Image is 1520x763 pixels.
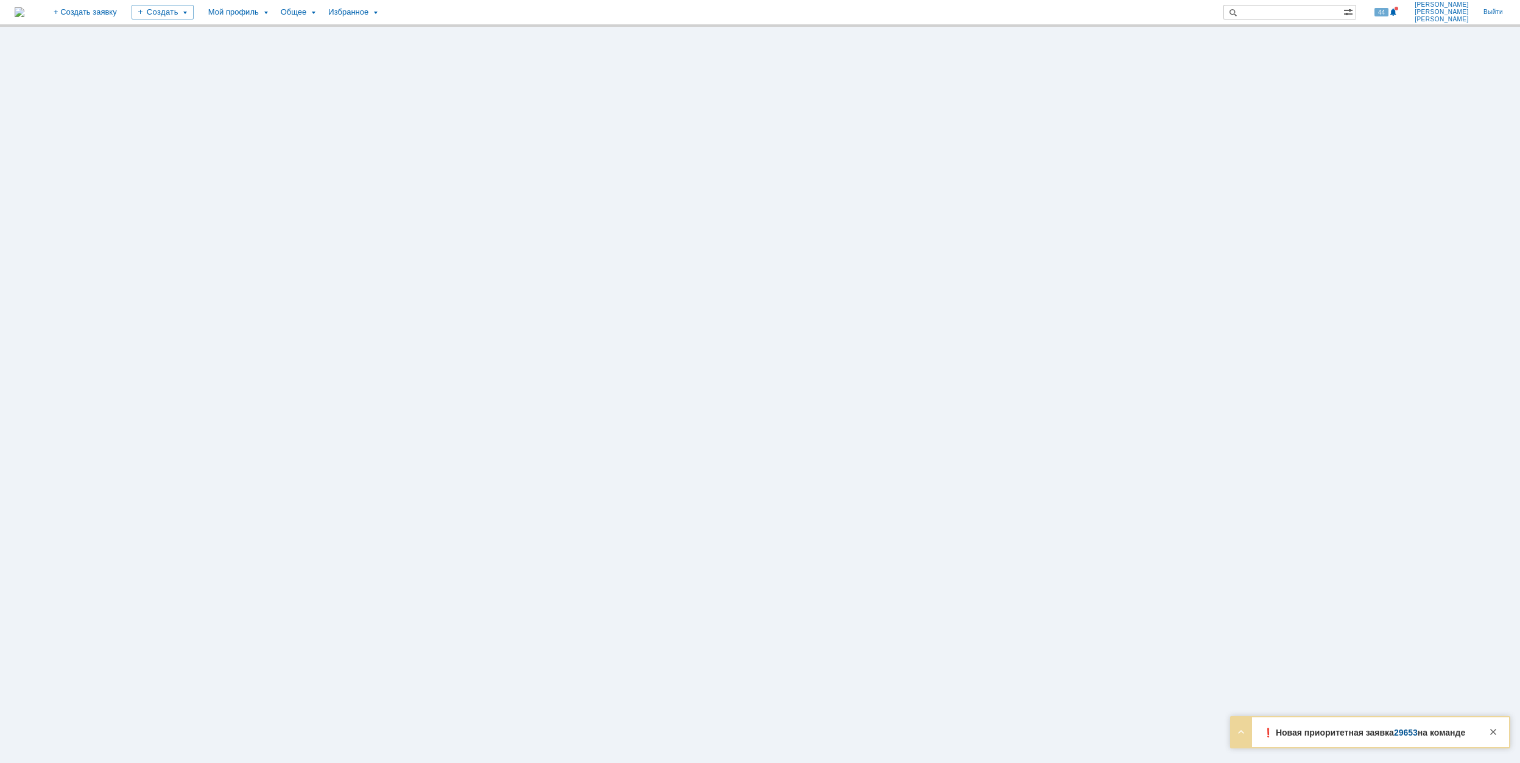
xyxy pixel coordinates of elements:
[15,7,24,17] a: Перейти на домашнюю страницу
[1374,8,1388,16] span: 44
[1343,5,1356,17] span: Расширенный поиск
[15,7,24,17] img: logo
[1234,725,1248,739] div: Развернуть
[1415,1,1469,9] span: [PERSON_NAME]
[1415,16,1469,23] span: [PERSON_NAME]
[1415,9,1469,16] span: [PERSON_NAME]
[132,5,194,19] div: Создать
[1263,728,1465,737] strong: ❗️ Новая приоритетная заявка на команде
[1486,725,1501,739] div: Закрыть
[1394,728,1418,737] a: 29653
